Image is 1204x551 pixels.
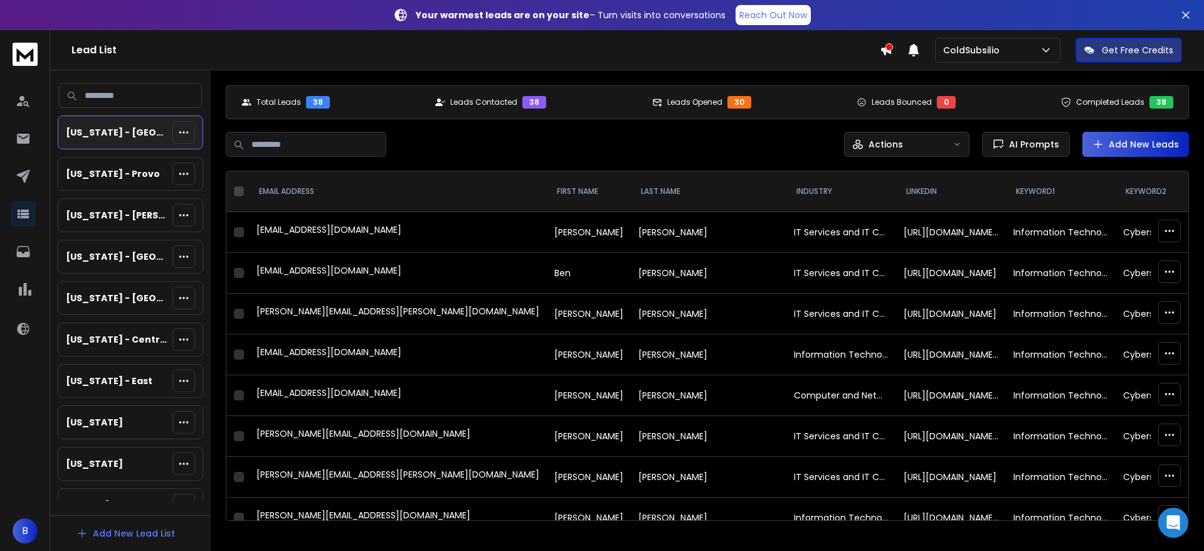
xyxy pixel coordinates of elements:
button: Add New Leads [1082,132,1189,157]
div: [PERSON_NAME][EMAIL_ADDRESS][DOMAIN_NAME] [256,509,539,527]
h1: Lead List [71,43,880,58]
th: industry [786,171,896,212]
td: Information Technology & Services [786,498,896,538]
td: Cybersecurity [1116,416,1192,457]
td: Information Technology [1006,375,1116,416]
strong: Your warmest leads are on your site [416,9,589,21]
p: [US_STATE] [66,416,123,429]
a: Reach Out Now [736,5,811,25]
p: [US_STATE] - [GEOGRAPHIC_DATA] [66,292,167,304]
td: Cybersecurity [1116,375,1192,416]
th: keyword2 [1116,171,1192,212]
td: Cybersecurity [1116,498,1192,538]
th: keyword1 [1006,171,1116,212]
td: [PERSON_NAME] [631,375,786,416]
th: LAST NAME [631,171,786,212]
td: [URL][DOMAIN_NAME] [896,253,1006,294]
td: Information Technology [1006,212,1116,253]
td: [PERSON_NAME] [631,212,786,253]
button: Add New Lead List [66,521,185,546]
p: [US_STATE] [66,457,123,470]
p: [US_STATE] - [GEOGRAPHIC_DATA] [66,250,167,263]
td: Cybersecurity [1116,212,1192,253]
p: Completed Leads [1076,97,1144,107]
td: [PERSON_NAME] [547,375,631,416]
p: Get Free Credits [1102,44,1173,56]
td: [PERSON_NAME] [547,416,631,457]
td: [PERSON_NAME] [631,416,786,457]
td: Information Technology [1006,253,1116,294]
div: Open Intercom Messenger [1158,508,1188,538]
td: [URL][DOMAIN_NAME][PERSON_NAME] [896,498,1006,538]
button: Get Free Credits [1075,38,1182,63]
td: [PERSON_NAME] [631,457,786,498]
td: [PERSON_NAME] [547,334,631,375]
td: Information Technology [1006,498,1116,538]
td: IT Services and IT Consulting [786,253,896,294]
div: 30 [727,96,751,109]
div: [PERSON_NAME][EMAIL_ADDRESS][PERSON_NAME][DOMAIN_NAME] [256,305,539,323]
td: Computer and Network Security [786,375,896,416]
p: [US_STATE] - [GEOGRAPHIC_DATA] [66,126,167,139]
div: [EMAIL_ADDRESS][DOMAIN_NAME] [256,223,539,241]
td: [URL][DOMAIN_NAME][PERSON_NAME] [896,334,1006,375]
td: Information Technology [1006,294,1116,334]
th: EMAIL ADDRESS [249,171,547,212]
td: Information Technology [1006,457,1116,498]
div: [PERSON_NAME][EMAIL_ADDRESS][DOMAIN_NAME] [256,427,539,445]
td: Cybersecurity [1116,294,1192,334]
td: IT Services and IT Consulting [786,294,896,334]
td: Cybersecurity [1116,253,1192,294]
td: [PERSON_NAME] [547,294,631,334]
div: [EMAIL_ADDRESS][DOMAIN_NAME] [256,264,539,282]
th: FIRST NAME [547,171,631,212]
td: Information Technology [1006,334,1116,375]
td: [URL][DOMAIN_NAME][PERSON_NAME] [896,212,1006,253]
p: Central [US_STATE] - 1 [66,499,167,511]
td: Cybersecurity [1116,457,1192,498]
td: [URL][DOMAIN_NAME] [896,294,1006,334]
p: Leads Bounced [872,97,932,107]
button: AI Prompts [982,132,1070,157]
td: [PERSON_NAME] [631,253,786,294]
div: 38 [522,96,546,109]
td: Ben [547,253,631,294]
p: ColdSubsilio [943,44,1005,56]
td: [PERSON_NAME] [631,334,786,375]
span: AI Prompts [1004,138,1059,151]
td: [PERSON_NAME] [631,294,786,334]
td: [URL][DOMAIN_NAME][PERSON_NAME] [896,416,1006,457]
button: B [13,518,38,543]
td: [URL][DOMAIN_NAME] [896,457,1006,498]
p: [US_STATE] - Provo [66,168,160,180]
p: [US_STATE] - [PERSON_NAME] [66,209,167,222]
div: 38 [1149,96,1173,109]
p: Leads Opened [667,97,722,107]
td: [URL][DOMAIN_NAME][PERSON_NAME] [896,375,1006,416]
p: [US_STATE] - East [66,375,152,387]
div: [PERSON_NAME][EMAIL_ADDRESS][PERSON_NAME][DOMAIN_NAME] [256,468,539,486]
img: logo [13,43,38,66]
div: 0 [937,96,956,109]
div: [EMAIL_ADDRESS][DOMAIN_NAME] [256,346,539,363]
p: Leads Contacted [450,97,517,107]
td: IT Services and IT Consulting [786,457,896,498]
td: IT Services and IT Consulting [786,212,896,253]
div: 38 [306,96,330,109]
p: Total Leads [256,97,301,107]
td: IT Services and IT Consulting [786,416,896,457]
td: Information Technology & Services [786,334,896,375]
p: Actions [869,138,903,151]
div: [EMAIL_ADDRESS][DOMAIN_NAME] [256,387,539,404]
a: Add New Leads [1092,138,1179,151]
th: LinkedIn [896,171,1006,212]
td: Cybersecurity [1116,334,1192,375]
p: Reach Out Now [739,9,807,21]
td: [PERSON_NAME] [547,498,631,538]
p: – Turn visits into conversations [416,9,726,21]
td: [PERSON_NAME] [631,498,786,538]
td: [PERSON_NAME] [547,457,631,498]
